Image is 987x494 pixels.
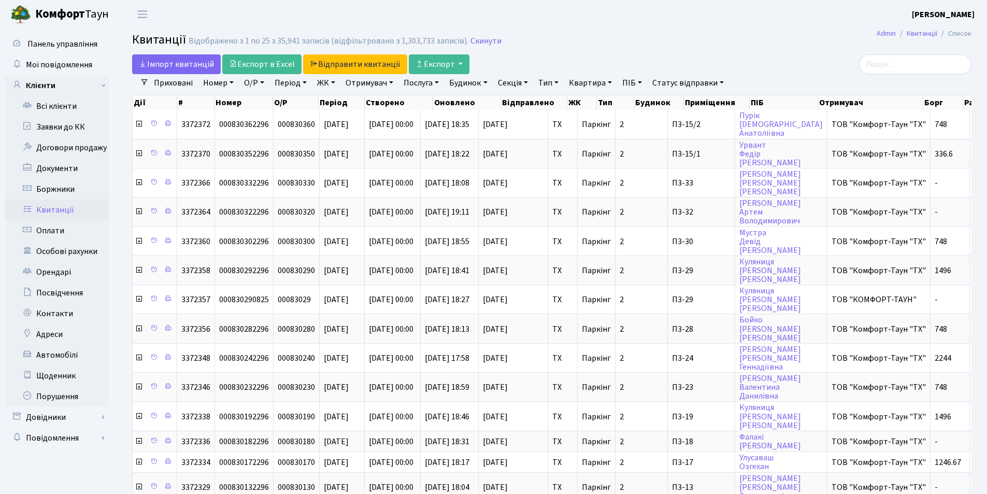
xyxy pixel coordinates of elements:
span: П3-13 [672,483,731,491]
th: Дії [133,95,177,110]
span: П3-28 [672,325,731,333]
span: 3372357 [181,294,210,305]
span: Паркінг [582,206,611,218]
span: П3-32 [672,208,731,216]
span: 3372372 [181,119,210,130]
a: Порушення [5,386,109,407]
span: П3-19 [672,413,731,421]
span: 3372334 [181,457,210,468]
span: ТХ [552,295,573,304]
a: Admin [877,28,896,39]
span: [DATE] 19:11 [425,206,469,218]
a: Куляниця[PERSON_NAME][PERSON_NAME] [739,402,801,431]
span: ТХ [552,458,573,467]
a: Експорт в Excel [222,54,302,74]
a: Мої повідомлення [5,54,109,75]
a: Період [270,74,311,92]
th: Будинок [634,95,684,110]
span: Паркінг [582,323,611,335]
span: П3-29 [672,266,731,275]
span: П3-17 [672,458,731,467]
input: Пошук... [859,54,971,74]
span: Панель управління [27,38,97,50]
span: Паркінг [582,382,611,393]
span: [DATE] 18:13 [425,323,469,335]
span: 000830290 [278,265,315,276]
a: [PERSON_NAME][PERSON_NAME]Геннадіївна [739,344,801,373]
span: ТХ [552,383,573,391]
span: [DATE] 18:59 [425,382,469,393]
span: 2 [620,382,624,393]
span: 000830320 [278,206,315,218]
span: ТХ [552,437,573,446]
span: 000830300 [278,236,315,247]
a: УрвантФедір[PERSON_NAME] [739,139,801,168]
span: ТХ [552,237,573,246]
a: Панель управління [5,34,109,54]
a: Квитанції [5,200,109,220]
span: 000830242296 [219,352,269,364]
span: 000830132296 [219,482,269,493]
span: П3-15/1 [672,150,731,158]
span: 000830230 [278,382,315,393]
span: 000830360 [278,119,315,130]
span: П3-15/2 [672,120,731,129]
span: ТОВ "Комфорт-Таун "ТХ" [832,383,926,391]
button: Експорт [409,54,469,74]
a: Відправити квитанції [303,54,407,74]
span: 2 [620,323,624,335]
span: [DATE] [483,179,543,187]
span: 2244 [935,352,951,364]
a: Отримувач [341,74,397,92]
span: - [935,482,938,493]
a: Клієнти [5,75,109,96]
span: 000830290825 [219,294,269,305]
div: Відображено з 1 по 25 з 35,941 записів (відфільтровано з 1,303,733 записів). [189,36,468,46]
span: [DATE] [324,119,349,130]
span: [DATE] [324,457,349,468]
span: 000830240 [278,352,315,364]
span: [DATE] [483,266,543,275]
span: Паркінг [582,119,611,130]
span: [DATE] [483,437,543,446]
span: [DATE] 17:58 [425,352,469,364]
span: 000830192296 [219,411,269,422]
span: [DATE] 18:27 [425,294,469,305]
a: Куляниця[PERSON_NAME][PERSON_NAME] [739,256,801,285]
span: 000830180 [278,436,315,447]
span: [DATE] 00:00 [369,323,413,335]
span: [DATE] [483,325,543,333]
span: [DATE] [324,206,349,218]
span: 000830182296 [219,436,269,447]
span: [DATE] 00:00 [369,382,413,393]
span: 748 [935,323,947,335]
span: 3372370 [181,148,210,160]
span: [DATE] [324,436,349,447]
th: Номер [214,95,273,110]
span: 2 [620,148,624,160]
span: [DATE] 18:41 [425,265,469,276]
b: Комфорт [35,6,85,22]
span: - [935,206,938,218]
span: [DATE] 00:00 [369,436,413,447]
span: 3372366 [181,177,210,189]
th: Відправлено [501,95,567,110]
th: Оновлено [433,95,502,110]
span: 3372336 [181,436,210,447]
span: [DATE] 18:17 [425,457,469,468]
span: - [935,177,938,189]
a: Повідомлення [5,428,109,448]
span: - [935,294,938,305]
a: Куляниця[PERSON_NAME][PERSON_NAME] [739,285,801,314]
span: ТОВ "Комфорт-Таун "ТХ" [832,325,926,333]
span: [DATE] [483,237,543,246]
span: 2 [620,436,624,447]
span: Паркінг [582,236,611,247]
span: ТХ [552,354,573,362]
span: [DATE] [324,382,349,393]
span: 000830362296 [219,119,269,130]
a: [PERSON_NAME]АртемВолодимирович [739,197,801,227]
a: Тип [534,74,563,92]
span: [DATE] [483,295,543,304]
span: Паркінг [582,457,611,468]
